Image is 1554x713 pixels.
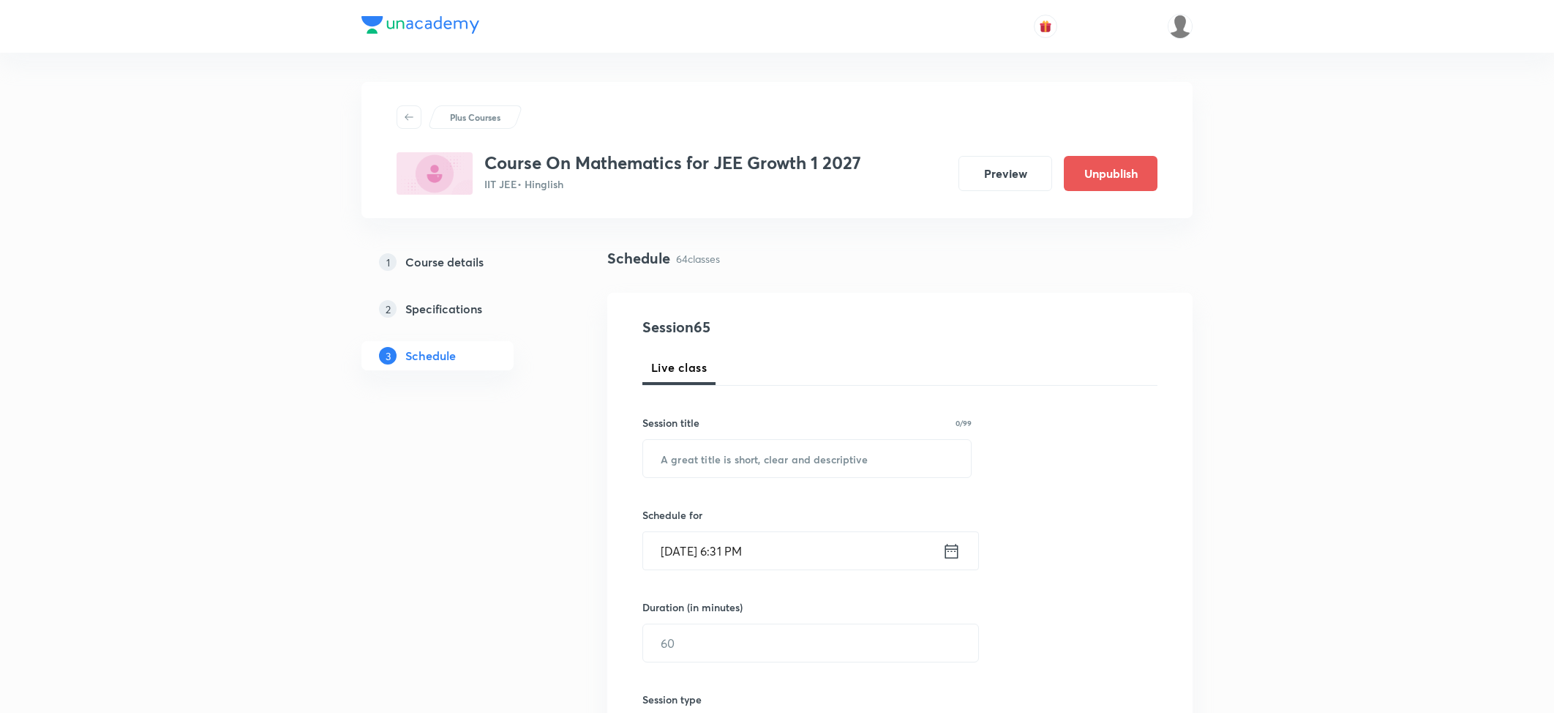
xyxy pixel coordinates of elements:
button: avatar [1034,15,1057,38]
a: 2Specifications [361,294,560,324]
p: Plus Courses [450,111,500,124]
img: avatar [1039,20,1052,33]
a: Company Logo [361,16,479,37]
h6: Session title [642,415,699,430]
p: 0/99 [956,419,972,427]
img: 511A636F-1302-4179-9227-7313F6947821_plus.png [397,152,473,195]
p: 64 classes [676,251,720,266]
img: Divya tyagi [1168,14,1193,39]
input: A great title is short, clear and descriptive [643,440,971,477]
p: 1 [379,253,397,271]
h6: Schedule for [642,507,972,523]
button: Unpublish [1064,156,1157,191]
button: Preview [958,156,1052,191]
span: Live class [651,359,707,376]
h5: Specifications [405,300,482,318]
h4: Schedule [607,247,670,269]
h6: Session type [642,692,702,707]
input: 60 [643,624,978,662]
img: Company Logo [361,16,479,34]
p: 2 [379,300,397,318]
p: 3 [379,347,397,365]
h3: Course On Mathematics for JEE Growth 1 2027 [484,152,861,173]
h6: Duration (in minutes) [642,600,743,615]
a: 1Course details [361,247,560,277]
h4: Session 65 [642,316,909,338]
h5: Schedule [405,347,456,365]
p: IIT JEE • Hinglish [484,176,861,192]
h5: Course details [405,253,484,271]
